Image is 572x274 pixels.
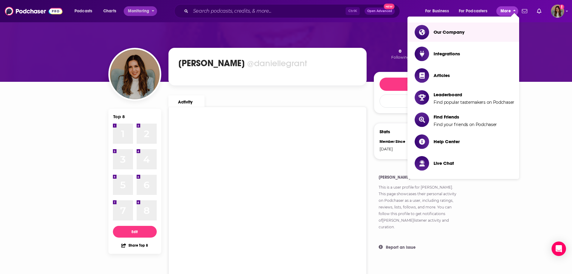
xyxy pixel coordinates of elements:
span: For Podcasters [459,7,488,15]
div: Search podcasts, credits, & more... [180,4,406,18]
span: Ctrl K [346,7,360,15]
input: Search podcasts, credits, & more... [191,6,346,16]
span: Leaderboard [434,92,514,97]
button: Edit [113,226,157,238]
h1: [PERSON_NAME] [178,58,245,69]
span: Podcasts [74,7,92,15]
span: Find your friends on Podchaser [434,122,497,127]
a: Activity [168,95,204,107]
img: Podchaser - Follow, Share and Rate Podcasts [5,5,62,17]
span: Charts [103,7,116,15]
span: Open Advanced [367,10,392,13]
h3: Stats [380,129,390,134]
button: Edit Profile [380,78,458,91]
div: [DATE] [380,146,415,151]
div: Member Since [380,139,415,144]
span: Find Friends [434,114,497,120]
span: Monitoring [128,7,149,15]
button: Share [380,94,458,108]
div: Open Intercom Messenger [552,242,566,256]
span: Logged in as daniellegrant [551,5,564,18]
button: open menu [455,6,496,16]
span: Our Company [434,29,465,35]
div: Top 8 [113,114,125,119]
span: More [501,7,511,15]
span: Articles [434,72,450,78]
button: open menu [124,6,157,16]
button: close menu [496,6,518,16]
span: New [384,4,395,9]
button: Show profile menu [551,5,564,18]
button: open menu [70,6,100,16]
span: Integrations [434,51,460,57]
span: Following [391,55,409,60]
a: Show notifications dropdown [519,6,530,16]
img: Danielle Grant [110,49,160,99]
button: open menu [421,6,456,16]
p: This is a user profile for . This page showcases their personal activity on Podchaser as a user, ... [379,184,459,230]
img: User Profile [551,5,564,18]
span: Live Chat [434,160,454,166]
button: Open AdvancedNew [365,8,395,15]
button: 0Following [389,48,411,60]
span: Help Center [434,139,460,144]
button: Report an issue [379,245,459,250]
a: Charts [99,6,120,16]
a: Show notifications dropdown [534,6,544,16]
button: Share Top 8 [121,239,148,251]
span: For Business [425,7,449,15]
span: 0 [399,48,401,54]
svg: Email not verified [559,5,564,9]
span: Find popular tastemakers on Podchaser [434,100,514,105]
div: @daniellegrant [247,58,307,69]
h4: [PERSON_NAME] User Profile [379,175,459,180]
a: [PERSON_NAME] [421,185,452,189]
